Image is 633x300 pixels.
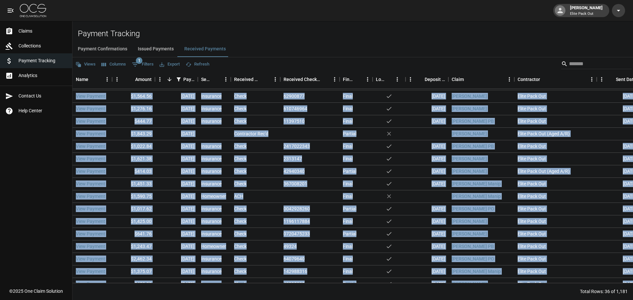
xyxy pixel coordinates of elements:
h2: Payment Tracking [78,29,633,39]
div: Insurance [201,218,222,225]
div: Elite Pack Out [514,215,597,228]
div: $1,276.16 [112,103,155,115]
div: 42940340 [284,168,305,175]
div: Insurance [201,268,222,275]
button: Menu [406,74,415,84]
div: Insurance [201,180,222,187]
button: Menu [102,74,112,84]
div: [DATE] [155,215,198,228]
div: Homeowner [201,193,226,200]
div: [DATE] [155,190,198,203]
div: [DATE] [155,115,198,128]
div: Contractor [514,70,597,89]
div: [DATE] [155,103,198,115]
div: Check [234,143,247,150]
div: [DATE] [406,178,448,190]
div: $414.03 [112,165,155,178]
div: Check [234,231,247,237]
button: Sort [126,75,135,84]
div: Check [234,218,247,225]
div: Check [234,105,247,112]
p: Elite Pack Out [570,11,603,17]
button: Sort [540,75,549,84]
div: Claim [452,70,464,89]
div: 2313147 [284,155,302,162]
div: [DATE] [155,140,198,153]
button: Sort [385,75,394,84]
button: Sort [464,75,473,84]
div: Check [234,155,247,162]
div: Final [343,105,353,112]
div: [DATE] [406,215,448,228]
div: 2417022343 [284,143,310,150]
div: 64079640 [284,256,305,262]
div: Received Check Number [280,70,340,89]
span: Analytics [18,72,67,79]
div: Check [234,93,247,99]
div: Deposit Date [425,70,445,89]
div: Final [343,180,353,187]
div: Elite Pack Out [514,190,597,203]
span: 1 [136,57,142,64]
div: Insurance [201,205,222,212]
button: Menu [112,74,122,84]
a: [PERSON_NAME] PO [452,205,494,212]
button: Views [74,59,97,69]
div: $453.32 [112,278,155,290]
button: Show filters [174,75,183,84]
div: Contractor [518,70,540,89]
button: Sort [607,75,616,84]
div: [DATE] [406,165,448,178]
div: [DATE] [406,90,448,103]
a: [PERSON_NAME] [452,231,487,237]
div: Partial [343,231,356,237]
div: Received Method [231,70,280,89]
a: View Payment [76,205,105,212]
div: $1,564.56 [112,90,155,103]
div: 11397510 [284,118,305,124]
div: Received Check Number [284,70,320,89]
div: [DATE] [155,278,198,290]
div: 367008201 [284,180,307,187]
a: View Payment [76,193,105,200]
a: [PERSON_NAME] [452,130,487,137]
div: Partial [343,130,356,137]
div: Amount [135,70,152,89]
div: $1,451.33 [112,178,155,190]
div: Deposit Date [406,70,448,89]
div: Final [343,193,353,200]
div: $641.76 [112,228,155,240]
a: View Payment [76,218,105,225]
a: [PERSON_NAME] [452,93,487,99]
div: [DATE] [155,228,198,240]
div: [DATE] [406,115,448,128]
div: [DATE] [406,140,448,153]
button: Refresh [184,59,211,69]
a: View Payment [76,118,105,124]
a: View Payment [76,130,105,137]
a: [PERSON_NAME] PB [452,118,494,124]
a: View Payment [76,281,105,287]
div: Partial [343,168,356,175]
button: Sort [415,75,425,84]
span: Collections [18,42,67,49]
button: Menu [270,74,280,84]
div: [DATE] [406,103,448,115]
div: $1,243.47 [112,240,155,253]
a: [PERSON_NAME] Manip [452,268,501,275]
div: $1,017.62 [112,203,155,215]
span: Claims [18,28,67,35]
div: Contractor Rec'd [234,130,268,137]
div: Check [234,205,247,212]
button: Menu [363,74,373,84]
button: Menu [504,74,514,84]
div: [DATE] [155,240,198,253]
div: [DATE] [406,253,448,265]
a: [PERSON_NAME] [452,168,487,175]
div: 62900877 [284,93,305,99]
div: Check [234,268,247,275]
div: Elite Pack Out [514,278,597,290]
div: Elite Pack Out [514,203,597,215]
div: [DATE] [155,153,198,165]
div: Insurance [201,93,222,99]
